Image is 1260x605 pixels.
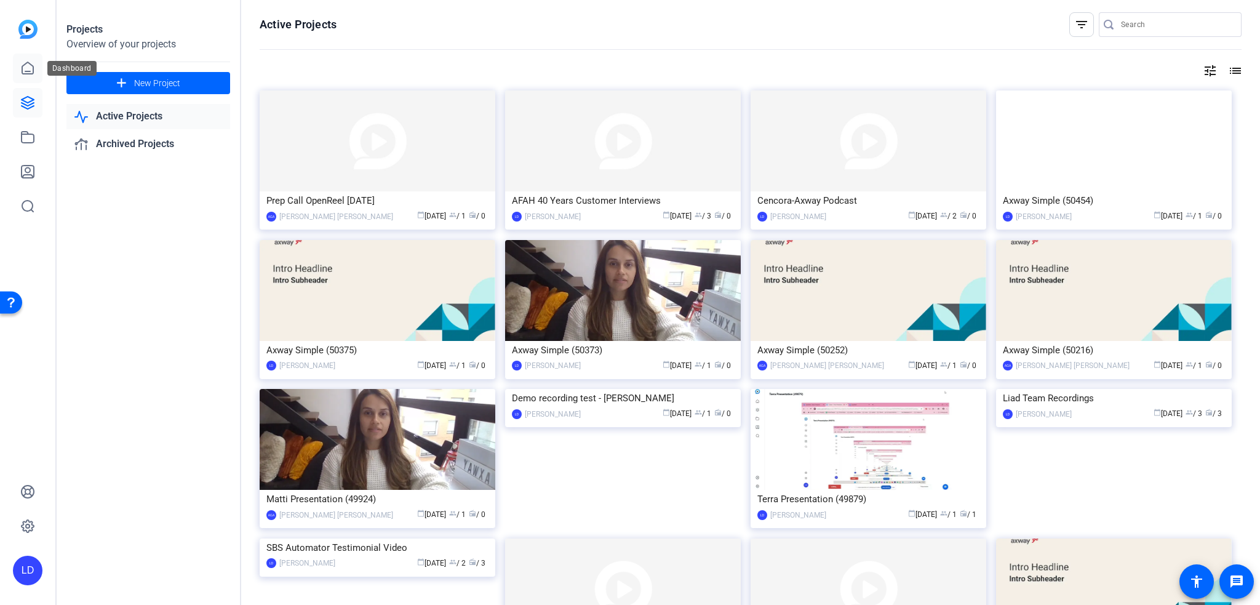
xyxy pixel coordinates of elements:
span: calendar_today [1154,409,1161,416]
button: New Project [66,72,230,94]
span: radio [714,409,722,416]
input: Search [1121,17,1232,32]
span: calendar_today [908,361,915,368]
mat-icon: tune [1203,63,1218,78]
span: group [1186,409,1193,416]
span: radio [469,361,476,368]
span: calendar_today [908,211,915,218]
span: [DATE] [417,212,446,220]
span: group [940,211,947,218]
h1: Active Projects [260,17,337,32]
span: radio [1205,211,1213,218]
span: [DATE] [663,212,692,220]
span: / 1 [449,212,466,220]
div: LD [512,409,522,419]
div: Projects [66,22,230,37]
div: Cencora-Axway Podcast [757,191,979,210]
span: / 1 [449,361,466,370]
div: AGA [757,361,767,371]
div: [PERSON_NAME] [PERSON_NAME] [1016,359,1130,372]
span: group [940,510,947,517]
span: / 1 [1186,212,1202,220]
div: LD [266,558,276,568]
span: radio [714,211,722,218]
span: / 0 [469,510,485,519]
span: calendar_today [663,361,670,368]
div: [PERSON_NAME] [PERSON_NAME] [279,210,393,223]
div: Liad Team Recordings [1003,389,1225,407]
span: radio [469,510,476,517]
div: [PERSON_NAME] [770,210,826,223]
span: / 3 [1186,409,1202,418]
span: / 1 [1186,361,1202,370]
div: LD [1003,212,1013,222]
div: Dashboard [47,61,97,76]
span: group [1186,361,1193,368]
a: Active Projects [66,104,230,129]
div: Axway Simple (50216) [1003,341,1225,359]
span: group [695,211,702,218]
span: / 0 [960,212,976,220]
div: LD [266,361,276,371]
div: SBS Automator Testimonial Video [266,539,488,557]
span: calendar_today [417,558,425,566]
div: [PERSON_NAME] [525,210,581,223]
span: New Project [134,77,180,90]
div: Axway Simple (50375) [266,341,488,359]
div: [PERSON_NAME] [770,509,826,521]
span: group [449,510,457,517]
a: Archived Projects [66,132,230,157]
span: group [695,361,702,368]
span: group [449,361,457,368]
img: blue-gradient.svg [18,20,38,39]
span: / 2 [940,212,957,220]
span: / 3 [1205,409,1222,418]
span: radio [469,211,476,218]
div: [PERSON_NAME] [525,359,581,372]
div: LD [1003,409,1013,419]
span: radio [1205,409,1213,416]
span: calendar_today [417,510,425,517]
div: [PERSON_NAME] [PERSON_NAME] [770,359,884,372]
span: / 0 [1205,212,1222,220]
span: [DATE] [417,559,446,567]
mat-icon: add [114,76,129,91]
div: Matti Presentation (49924) [266,490,488,508]
div: AGA [1003,361,1013,371]
div: AGA [266,212,276,222]
span: / 0 [714,212,731,220]
div: LD [512,212,522,222]
span: calendar_today [908,510,915,517]
div: [PERSON_NAME] [279,359,335,372]
span: / 0 [1205,361,1222,370]
div: LD [512,361,522,371]
div: [PERSON_NAME] [PERSON_NAME] [279,509,393,521]
div: LD [757,212,767,222]
div: Terra Presentation (49879) [757,490,979,508]
span: [DATE] [417,510,446,519]
span: group [695,409,702,416]
span: radio [469,558,476,566]
span: calendar_today [663,409,670,416]
div: [PERSON_NAME] [525,408,581,420]
div: AFAH 40 Years Customer Interviews [512,191,734,210]
mat-icon: list [1227,63,1242,78]
div: Axway Simple (50454) [1003,191,1225,210]
span: / 0 [960,361,976,370]
span: [DATE] [663,361,692,370]
div: [PERSON_NAME] [1016,408,1072,420]
span: / 1 [695,409,711,418]
span: [DATE] [908,510,937,519]
span: calendar_today [1154,361,1161,368]
div: LD [13,556,42,585]
span: [DATE] [663,409,692,418]
span: [DATE] [1154,361,1182,370]
span: [DATE] [417,361,446,370]
div: Demo recording test - [PERSON_NAME] [512,389,734,407]
span: radio [960,510,967,517]
span: / 0 [714,361,731,370]
span: / 1 [695,361,711,370]
span: group [940,361,947,368]
span: / 3 [695,212,711,220]
div: AGA [266,510,276,520]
